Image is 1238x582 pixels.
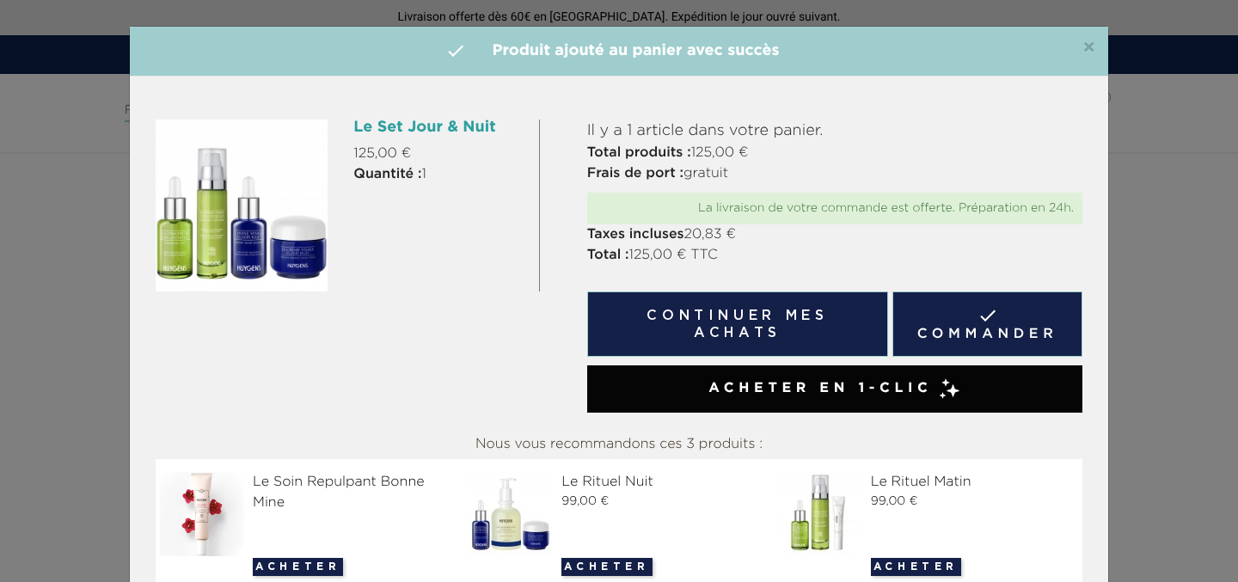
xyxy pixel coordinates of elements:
p: 125,00 € [587,143,1082,163]
p: 125,00 € TTC [587,245,1082,266]
button: Close [1082,38,1095,58]
img: Le Rituel Nuit [469,472,560,556]
h6: Le Set Jour & Nuit [353,119,525,137]
strong: Quantité : [353,168,421,181]
div: Le Rituel Nuit [469,472,769,493]
p: 1 [353,164,525,185]
button: Continuer mes achats [587,291,888,357]
strong: Total : [587,248,629,262]
div: 99,00 € [778,493,1078,511]
img: Le Soin Repulpant Bonne Mine [160,472,251,556]
div: 99,00 € [469,493,769,511]
img: Le Set Matin & Soir [156,119,328,291]
strong: Total produits : [587,146,691,160]
div: Le Soin Repulpant Bonne Mine [160,472,460,513]
p: Il y a 1 article dans votre panier. [587,119,1082,143]
strong: Taxes incluses [587,228,684,242]
button: Acheter [871,558,961,576]
h4: Produit ajouté au panier avec succès [143,40,1095,63]
span: × [1082,38,1095,58]
strong: Frais de port : [587,167,683,181]
div: La livraison de votre commande est offerte. Préparation en 24h. [596,201,1074,216]
p: gratuit [587,163,1082,184]
p: 125,00 € [353,144,525,164]
p: 20,83 € [587,224,1082,245]
button: Acheter [561,558,652,576]
div: Nous vous recommandons ces 3 produits : [156,430,1082,459]
a: Commander [892,291,1082,357]
div: Le Rituel Matin [778,472,1078,493]
i:  [445,40,466,61]
img: Le Rituel Matin [778,472,869,556]
button: Acheter [253,558,343,576]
